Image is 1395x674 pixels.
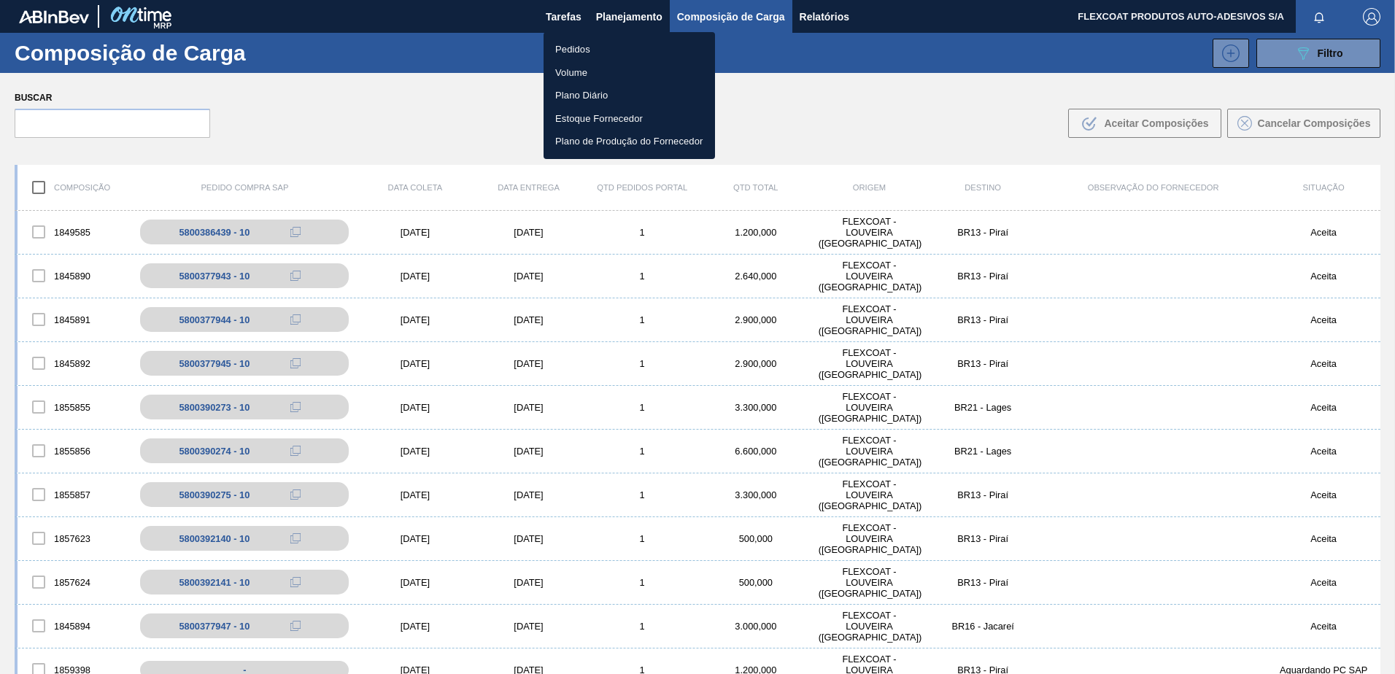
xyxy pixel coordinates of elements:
[544,107,715,131] a: Estoque Fornecedor
[544,61,715,85] a: Volume
[544,38,715,61] a: Pedidos
[544,130,715,153] a: Plano de Produção do Fornecedor
[544,84,715,107] a: Plano Diário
